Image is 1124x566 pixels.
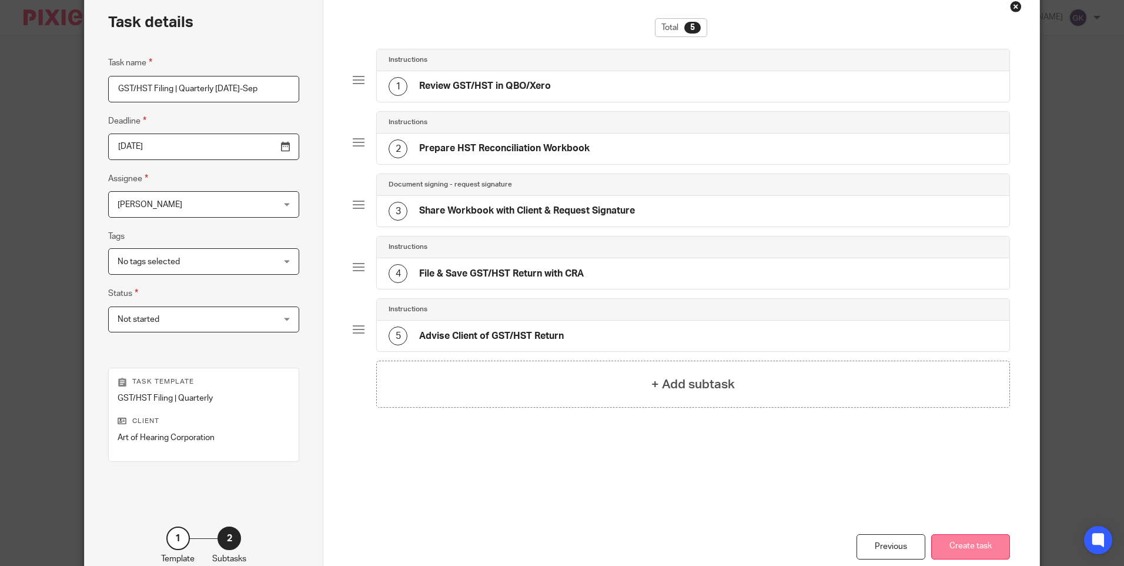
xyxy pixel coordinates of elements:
[389,180,512,189] h4: Document signing - request signature
[651,375,735,394] h4: + Add subtask
[419,268,584,280] h4: File & Save GST/HST Return with CRA
[108,172,148,185] label: Assignee
[389,242,427,252] h4: Instructions
[108,231,125,242] label: Tags
[389,139,407,158] div: 2
[419,330,564,342] h4: Advise Client of GST/HST Return
[118,392,290,404] p: GST/HST Filing | Quarterly
[1010,1,1022,12] div: Close this dialog window
[108,114,146,128] label: Deadline
[218,527,241,550] div: 2
[108,76,299,102] input: Task name
[389,118,427,127] h4: Instructions
[118,377,290,387] p: Task template
[161,553,195,565] p: Template
[108,134,299,160] input: Use the arrow keys to pick a date
[389,202,407,221] div: 3
[931,534,1010,560] button: Create task
[655,18,707,37] div: Total
[118,201,182,209] span: [PERSON_NAME]
[419,80,551,92] h4: Review GST/HST in QBO/Xero
[166,527,190,550] div: 1
[108,287,138,300] label: Status
[389,327,407,345] div: 5
[389,77,407,96] div: 1
[118,258,180,266] span: No tags selected
[108,12,193,32] h2: Task details
[857,534,925,560] div: Previous
[419,142,590,155] h4: Prepare HST Reconciliation Workbook
[118,432,290,444] p: Art of Hearing Corporation
[212,553,246,565] p: Subtasks
[108,56,152,69] label: Task name
[684,22,701,34] div: 5
[389,305,427,314] h4: Instructions
[118,417,290,426] p: Client
[419,205,635,217] h4: Share Workbook with Client & Request Signature
[389,264,407,283] div: 4
[389,55,427,65] h4: Instructions
[118,315,159,324] span: Not started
